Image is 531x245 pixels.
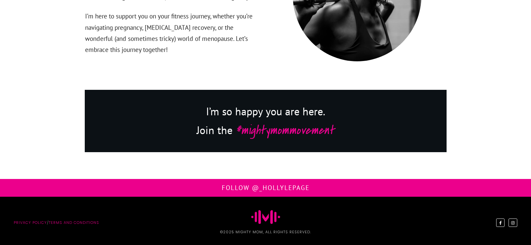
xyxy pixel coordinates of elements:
[14,220,47,225] a: Privacy policy
[206,104,325,118] span: I’m so happy you are here.
[236,229,263,235] span: Mighty Mom
[143,229,388,235] p: © , all rights reserved.
[85,11,263,63] p: I’m here to support you on your fitness journey, whether you’re navigating pregnancy, [MEDICAL_DA...
[223,229,234,235] span: 2025
[197,123,233,137] span: Join the
[49,220,99,225] a: Terms and Conditions
[14,220,130,226] p: /
[236,122,334,139] span: #mightymommovement
[222,184,310,192] a: Follow @_hollylepage
[251,210,280,224] img: Favicon Jessica Sennet Mighty Mom Prenatal Postpartum Mom & Baby Fitness Programs Toronto Ontario...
